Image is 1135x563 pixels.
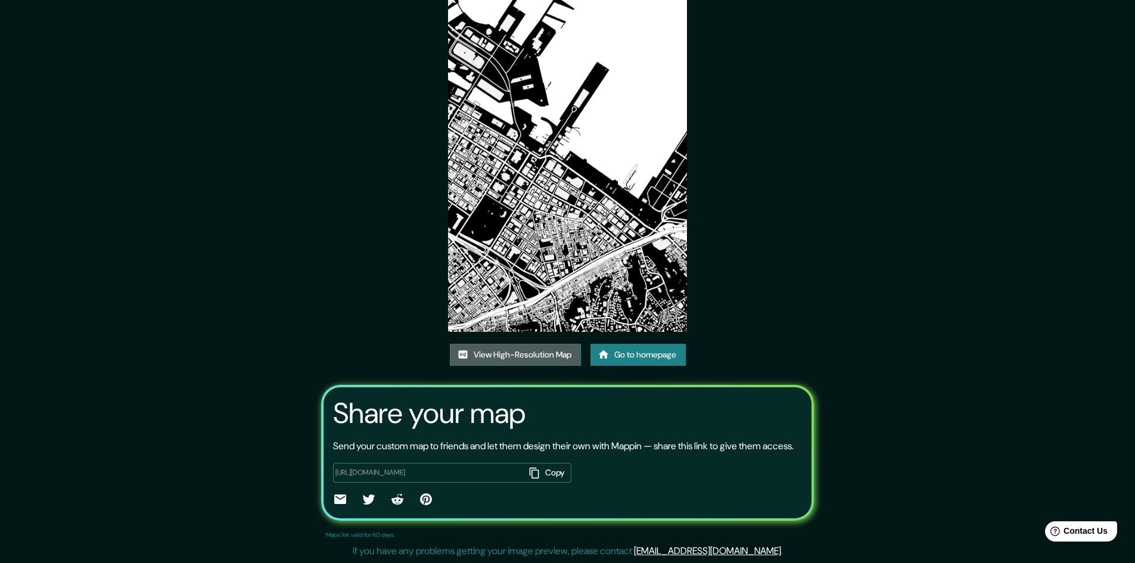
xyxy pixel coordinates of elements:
a: Go to homepage [590,344,686,366]
iframe: Help widget launcher [1029,517,1122,550]
p: If you have any problems getting your image preview, please contact . [353,544,783,558]
button: Copy [525,463,571,483]
h3: Share your map [333,397,525,430]
a: [EMAIL_ADDRESS][DOMAIN_NAME] [634,545,781,557]
a: View High-Resolution Map [450,344,581,366]
p: Send your custom map to friends and let them design their own with Mappin — share this link to gi... [333,439,794,453]
p: Maps link valid for 60 days. [326,530,395,539]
